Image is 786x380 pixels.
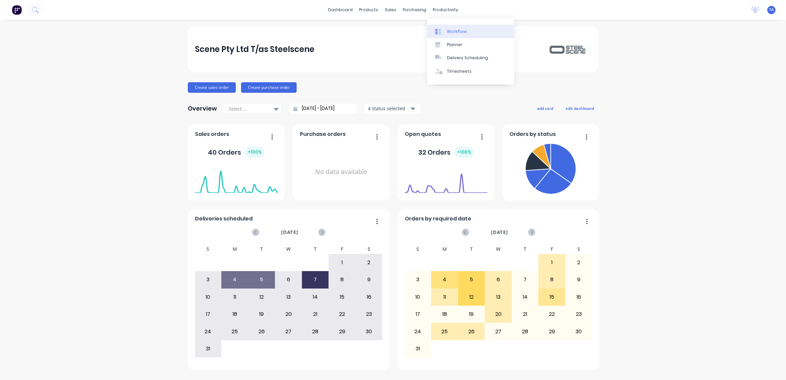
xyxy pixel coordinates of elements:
button: Create purchase order [241,82,297,93]
div: 15 [329,289,355,305]
div: 4 status selected [368,105,409,112]
div: 2 [566,254,592,271]
div: 31 [405,341,431,357]
div: 18 [222,306,248,322]
img: Scene Pty Ltd T/as Steelscene [545,43,591,55]
span: Orders by required date [405,215,471,223]
div: 16 [356,289,382,305]
div: Planner [447,42,462,48]
div: + 100 % [245,147,264,158]
button: edit dashboard [561,104,598,113]
div: 6 [275,271,302,288]
div: 19 [458,306,485,322]
div: M [221,244,248,254]
div: 26 [458,323,485,340]
div: W [485,244,512,254]
div: 7 [512,271,538,288]
a: Workflow [427,25,514,38]
div: 4 [222,271,248,288]
div: 27 [275,323,302,340]
div: 8 [329,271,355,288]
span: Deliveries scheduled [195,215,253,223]
div: F [329,244,356,254]
div: 10 [405,289,431,305]
div: 1 [539,254,565,271]
div: purchasing [400,5,430,15]
div: 31 [195,341,221,357]
div: 21 [302,306,329,322]
div: 13 [485,289,511,305]
span: Sales orders [195,130,229,138]
div: 20 [275,306,302,322]
div: 23 [356,306,382,322]
div: M [431,244,458,254]
span: Purchase orders [300,130,346,138]
div: 23 [566,306,592,322]
span: TA [769,7,774,13]
div: T [458,244,485,254]
div: 27 [485,323,511,340]
div: 15 [539,289,565,305]
div: 1 [329,254,355,271]
div: 32 Orders [418,147,474,158]
div: 5 [458,271,485,288]
div: 29 [539,323,565,340]
div: 24 [405,323,431,340]
div: Workflow [447,29,467,35]
div: 22 [539,306,565,322]
div: 5 [249,271,275,288]
div: Timesheets [447,68,472,74]
button: add card [533,104,557,113]
button: 4 status selected [364,104,420,114]
a: dashboard [325,5,356,15]
div: T [302,244,329,254]
div: 20 [485,306,511,322]
div: 30 [356,323,382,340]
div: S [565,244,592,254]
div: F [538,244,565,254]
div: 7 [302,271,329,288]
div: 14 [512,289,538,305]
div: productivity [430,5,461,15]
div: Delivery Scheduling [447,55,488,61]
img: Factory [12,5,22,15]
div: W [275,244,302,254]
span: [DATE] [281,229,298,236]
div: 12 [249,289,275,305]
div: 14 [302,289,329,305]
div: 26 [249,323,275,340]
span: [DATE] [491,229,508,236]
div: 24 [195,323,221,340]
button: Create sales order [188,82,236,93]
div: 30 [566,323,592,340]
div: S [405,244,431,254]
div: 9 [566,271,592,288]
div: 29 [329,323,355,340]
div: 16 [566,289,592,305]
div: 11 [431,289,458,305]
div: sales [381,5,400,15]
div: 9 [356,271,382,288]
div: 25 [431,323,458,340]
div: 28 [512,323,538,340]
div: S [195,244,222,254]
div: 17 [195,306,221,322]
div: 2 [356,254,382,271]
span: Open quotes [405,130,441,138]
div: 18 [431,306,458,322]
div: 21 [512,306,538,322]
div: 13 [275,289,302,305]
div: 19 [249,306,275,322]
div: S [356,244,382,254]
div: 17 [405,306,431,322]
div: products [356,5,381,15]
div: T [512,244,539,254]
div: Scene Pty Ltd T/as Steelscene [195,43,314,56]
div: 25 [222,323,248,340]
div: 28 [302,323,329,340]
a: Delivery Scheduling [427,51,514,64]
div: 40 Orders [208,147,264,158]
a: Planner [427,38,514,51]
div: No data available [300,141,382,203]
div: 10 [195,289,221,305]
